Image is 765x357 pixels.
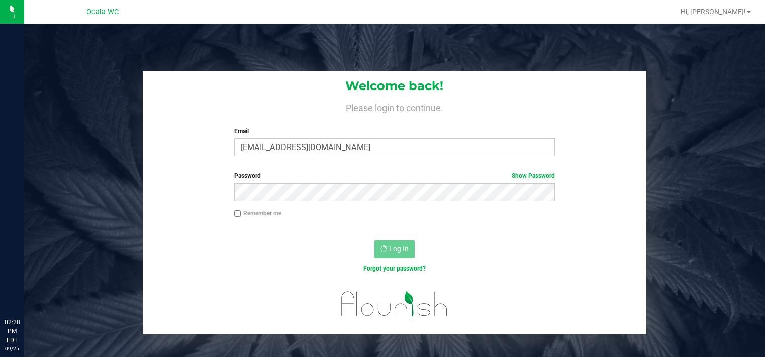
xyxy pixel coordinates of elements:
span: Log In [389,245,409,253]
input: Remember me [234,210,241,217]
span: Password [234,172,261,180]
span: Ocala WC [86,8,119,16]
button: Log In [374,240,415,258]
h1: Welcome back! [143,79,647,93]
img: flourish_logo.svg [332,284,458,324]
span: Hi, [PERSON_NAME]! [681,8,746,16]
a: Forgot your password? [363,265,426,272]
p: 02:28 PM EDT [5,318,20,345]
label: Email [234,127,555,136]
a: Show Password [512,172,555,180]
p: 09/25 [5,345,20,352]
h4: Please login to continue. [143,101,647,113]
label: Remember me [234,209,281,218]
